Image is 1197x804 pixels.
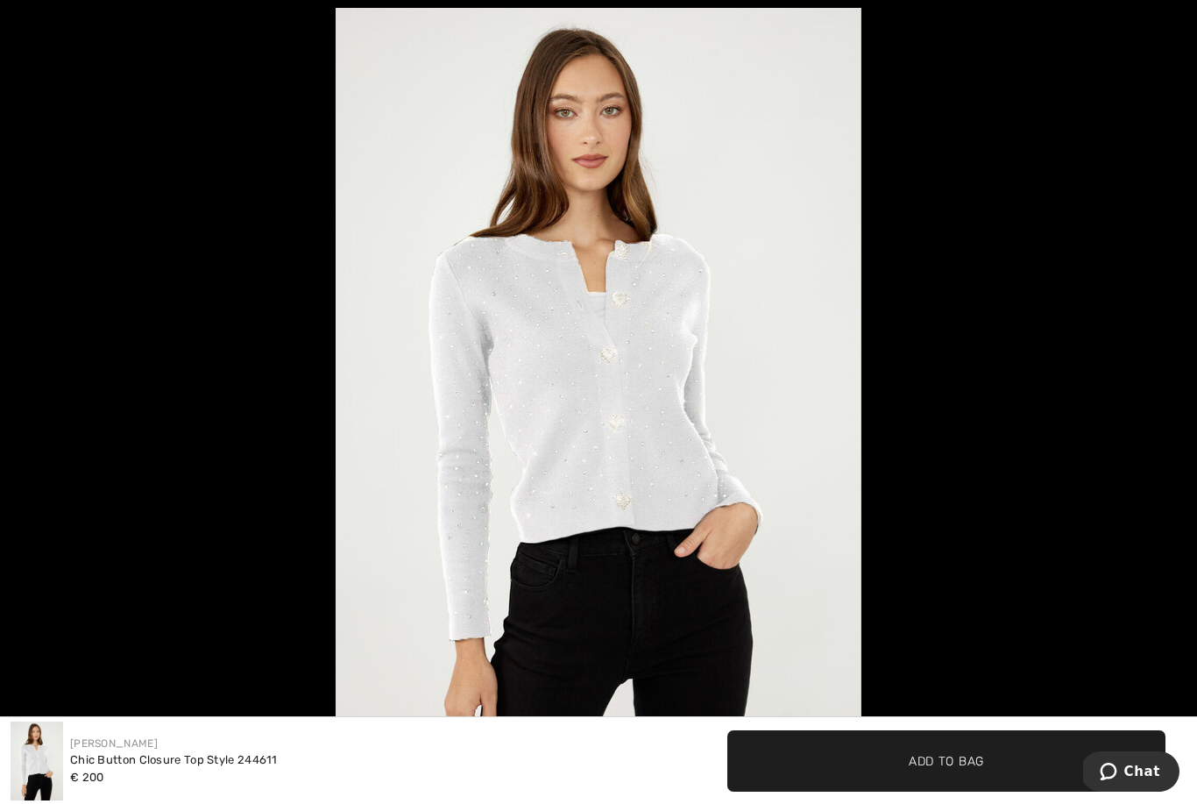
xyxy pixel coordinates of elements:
[727,730,1165,792] button: Add to Bag
[909,751,984,770] span: Add to Bag
[11,722,63,800] img: Chic Button Closure Top Style 244611
[336,8,861,797] img: frank-lyman-sweaters-cardigans-black-silver_244611a_1_182e_details.jpg
[70,771,104,784] span: € 200
[70,751,278,769] div: Chic Button Closure Top Style 244611
[70,737,158,750] a: [PERSON_NAME]
[1083,751,1179,795] iframe: Opens a widget where you can chat to one of our agents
